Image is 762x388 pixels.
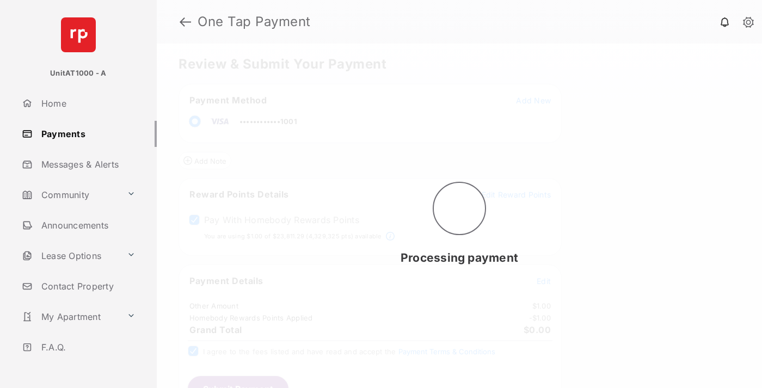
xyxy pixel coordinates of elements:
p: UnitAT1000 - A [50,68,106,79]
a: Payments [17,121,157,147]
a: Contact Property [17,273,157,299]
a: Lease Options [17,243,122,269]
a: Announcements [17,212,157,238]
a: Community [17,182,122,208]
a: F.A.Q. [17,334,157,360]
span: Processing payment [401,251,518,264]
a: My Apartment [17,304,122,330]
img: svg+xml;base64,PHN2ZyB4bWxucz0iaHR0cDovL3d3dy53My5vcmcvMjAwMC9zdmciIHdpZHRoPSI2NCIgaGVpZ2h0PSI2NC... [61,17,96,52]
strong: One Tap Payment [198,15,311,28]
a: Messages & Alerts [17,151,157,177]
a: Home [17,90,157,116]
